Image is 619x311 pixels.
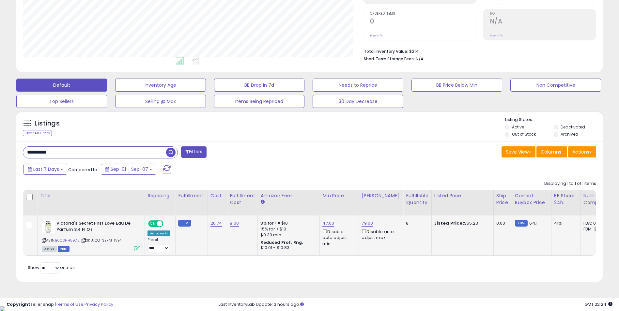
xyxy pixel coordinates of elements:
label: Active [512,124,524,130]
a: Privacy Policy [85,301,113,307]
a: 47.00 [322,220,334,227]
div: seller snap | | [7,302,113,308]
span: N/A [416,56,424,62]
span: 64.1 [529,220,537,226]
div: Displaying 1 to 1 of 1 items [544,181,596,187]
strong: Copyright [7,301,30,307]
div: 8 [406,220,426,226]
div: Fulfillment Cost [230,192,255,206]
p: Listing States: [505,117,603,123]
h2: N/A [490,18,596,26]
span: ON [149,221,157,227]
span: Last 7 Days [33,166,59,172]
span: 2025-09-15 22:24 GMT [584,301,612,307]
label: Out of Stock [512,131,536,137]
div: Cost [210,192,224,199]
div: 41% [554,220,576,226]
div: Ship Price [496,192,509,206]
small: FBM [515,220,528,227]
button: Last 7 Days [23,164,67,175]
div: Title [40,192,142,199]
div: 8% for <= $10 [260,220,315,226]
b: Victoria's Secret First Love Eau De Parfum 3.4 Fl Oz [56,220,136,234]
span: Show: entries [28,264,75,271]
a: 8.00 [230,220,239,227]
button: 30 Day Decrease [313,95,403,108]
b: Reduced Prof. Rng. [260,240,303,245]
div: 0.00 [496,220,507,226]
a: 79.00 [362,220,373,227]
a: 26.74 [210,220,222,227]
label: Deactivated [561,124,585,130]
div: Last InventoryLab Update: 3 hours ago. [219,302,612,308]
div: Clear All Filters [23,130,52,136]
div: Repricing [147,192,173,199]
div: BB Share 24h. [554,192,578,206]
button: Actions [568,146,596,157]
div: $0.30 min [260,232,315,238]
div: Min Price [322,192,356,199]
small: Prev: N/A [370,34,383,37]
button: Needs to Reprice [313,79,403,92]
div: Amazon Fees [260,192,317,199]
button: Non Competitive [510,79,601,92]
span: Sep-01 - Sep-07 [111,166,148,172]
div: 15% for > $10 [260,226,315,232]
div: Disable auto adjust min [322,228,354,247]
small: Prev: N/A [490,34,503,37]
button: Default [16,79,107,92]
span: Columns [541,149,561,155]
label: Archived [561,131,578,137]
div: FBA: 0 [583,220,605,226]
div: $65.23 [434,220,488,226]
div: ASIN: [42,220,140,251]
b: Total Inventory Value: [364,49,408,54]
button: Columns [536,146,567,157]
div: Fulfillable Quantity [406,192,428,206]
small: FBM [178,220,191,227]
div: Disable auto adjust max [362,228,398,241]
button: BB Price Below Min [411,79,502,92]
div: $10.01 - $10.83 [260,245,315,251]
div: Num of Comp. [583,192,607,206]
button: Save View [502,146,535,157]
div: Preset: [147,238,170,252]
button: Inventory Age [115,79,206,92]
a: B0CSHH5BC2 [55,238,80,243]
div: Amazon AI [147,230,170,236]
b: Short Term Storage Fees: [364,56,415,62]
div: [PERSON_NAME] [362,192,400,199]
span: FBM [58,246,70,252]
span: ROI [490,12,596,16]
div: Current Buybox Price [515,192,549,206]
div: Fulfillment [178,192,205,199]
span: All listings currently available for purchase on Amazon [42,246,57,252]
div: Listed Price [434,192,491,199]
h5: Listings [35,119,60,128]
button: Filters [181,146,207,158]
li: $214 [364,47,591,55]
span: | SKU: QQ-SERM-1VE4 [81,238,121,243]
small: Amazon Fees. [260,199,264,205]
a: Terms of Use [56,301,84,307]
span: OFF [162,221,173,227]
button: BB Drop in 7d [214,79,305,92]
button: Selling @ Max [115,95,206,108]
span: Compared to: [68,167,98,173]
span: Ordered Items [370,12,476,16]
button: Top Sellers [16,95,107,108]
h2: 0 [370,18,476,26]
div: FBM: 3 [583,226,605,232]
img: 31BCPmZewML._SL40_.jpg [42,220,55,233]
button: Sep-01 - Sep-07 [101,164,156,175]
button: Items Being Repriced [214,95,305,108]
b: Listed Price: [434,220,464,226]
